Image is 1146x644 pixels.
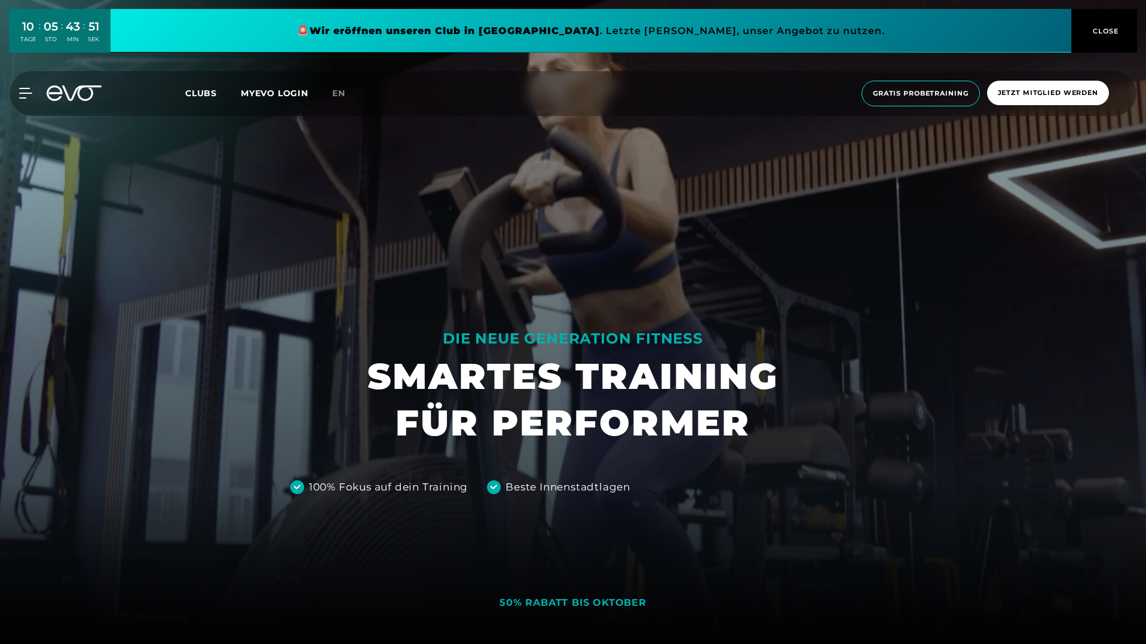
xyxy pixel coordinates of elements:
a: Clubs [185,87,241,99]
div: MIN [66,35,80,44]
div: 05 [44,18,58,35]
span: Clubs [185,88,217,99]
a: MYEVO LOGIN [241,88,308,99]
span: Gratis Probetraining [873,88,969,99]
div: 50% RABATT BIS OKTOBER [500,597,646,609]
div: Beste Innenstadtlagen [505,480,630,495]
div: TAGE [20,35,36,44]
span: en [332,88,345,99]
a: Gratis Probetraining [858,81,983,106]
div: DIE NEUE GENERATION FITNESS [367,329,779,348]
div: 10 [20,18,36,35]
div: : [61,19,63,51]
div: 100% Fokus auf dein Training [309,480,468,495]
div: 51 [88,18,99,35]
div: STD [44,35,58,44]
span: CLOSE [1090,26,1119,36]
div: SEK [88,35,99,44]
div: : [39,19,41,51]
button: CLOSE [1071,9,1137,53]
div: 43 [66,18,80,35]
h1: SMARTES TRAINING FÜR PERFORMER [367,353,779,446]
div: : [83,19,85,51]
span: Jetzt Mitglied werden [998,88,1098,98]
a: Jetzt Mitglied werden [983,81,1113,106]
a: en [332,87,360,100]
